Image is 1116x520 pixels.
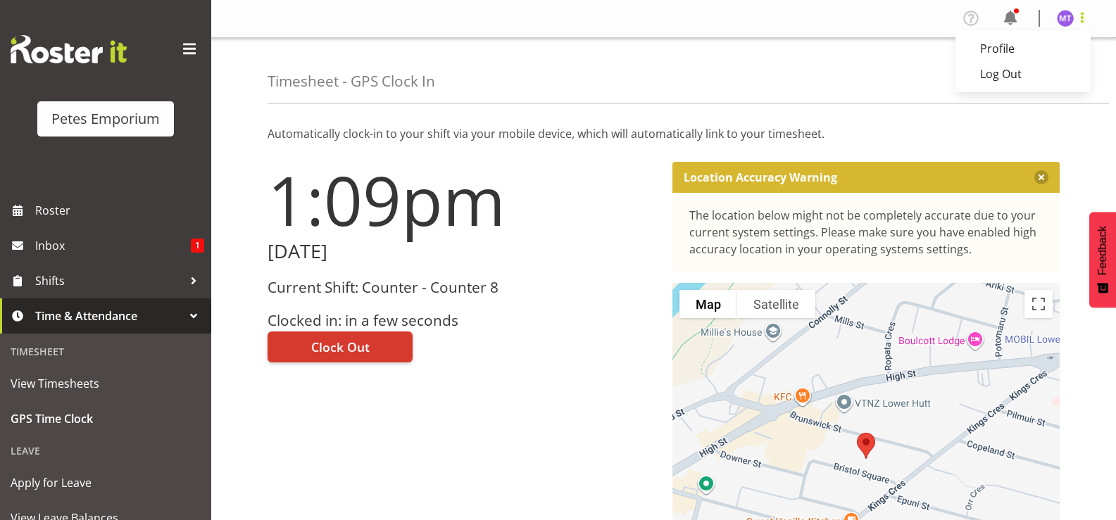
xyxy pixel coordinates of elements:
span: Inbox [35,235,191,256]
h2: [DATE] [268,241,656,262]
span: GPS Time Clock [11,408,201,429]
h4: Timesheet - GPS Clock In [268,73,435,89]
a: Profile [955,36,1091,61]
p: Automatically clock-in to your shift via your mobile device, which will automatically link to you... [268,125,1060,142]
h1: 1:09pm [268,162,656,238]
span: Time & Attendance [35,305,183,326]
button: Show street map [679,290,737,318]
p: Location Accuracy Warning [684,170,837,184]
a: Log Out [955,61,1091,87]
button: Clock Out [268,331,413,362]
img: mya-taupawa-birkhead5814.jpg [1057,10,1074,27]
a: Apply for Leave [4,465,208,500]
h3: Clocked in: in a few seconds [268,312,656,329]
button: Show satellite imagery [737,290,815,318]
span: Apply for Leave [11,472,201,493]
span: Feedback [1096,226,1109,275]
span: Shifts [35,270,183,291]
h3: Current Shift: Counter - Counter 8 [268,279,656,296]
span: Roster [35,200,204,221]
span: View Timesheets [11,373,201,394]
span: 1 [191,239,204,253]
button: Close message [1034,170,1048,184]
button: Toggle fullscreen view [1024,290,1053,318]
div: Leave [4,436,208,465]
div: Timesheet [4,337,208,366]
div: Petes Emporium [51,108,160,129]
a: GPS Time Clock [4,401,208,436]
button: Feedback - Show survey [1089,212,1116,307]
div: The location below might not be completely accurate due to your current system settings. Please m... [689,207,1043,258]
span: Clock Out [311,338,370,356]
img: Rosterit website logo [11,35,127,63]
a: View Timesheets [4,366,208,401]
